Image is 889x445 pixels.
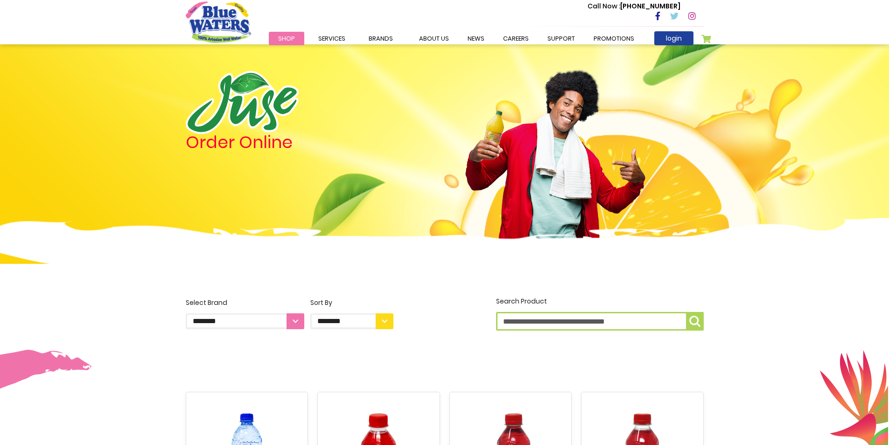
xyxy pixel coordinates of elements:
[686,312,704,331] button: Search Product
[538,32,584,45] a: support
[588,1,620,11] span: Call Now :
[458,32,494,45] a: News
[410,32,458,45] a: about us
[186,298,304,329] label: Select Brand
[588,1,680,11] p: [PHONE_NUMBER]
[464,54,646,254] img: man.png
[496,297,704,331] label: Search Product
[584,32,644,45] a: Promotions
[186,134,393,151] h4: Order Online
[318,34,345,43] span: Services
[186,313,304,329] select: Select Brand
[689,316,700,327] img: search-icon.png
[496,312,704,331] input: Search Product
[186,1,251,42] a: store logo
[369,34,393,43] span: Brands
[310,298,393,308] div: Sort By
[186,71,299,134] img: logo
[278,34,295,43] span: Shop
[310,313,393,329] select: Sort By
[654,31,693,45] a: login
[494,32,538,45] a: careers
